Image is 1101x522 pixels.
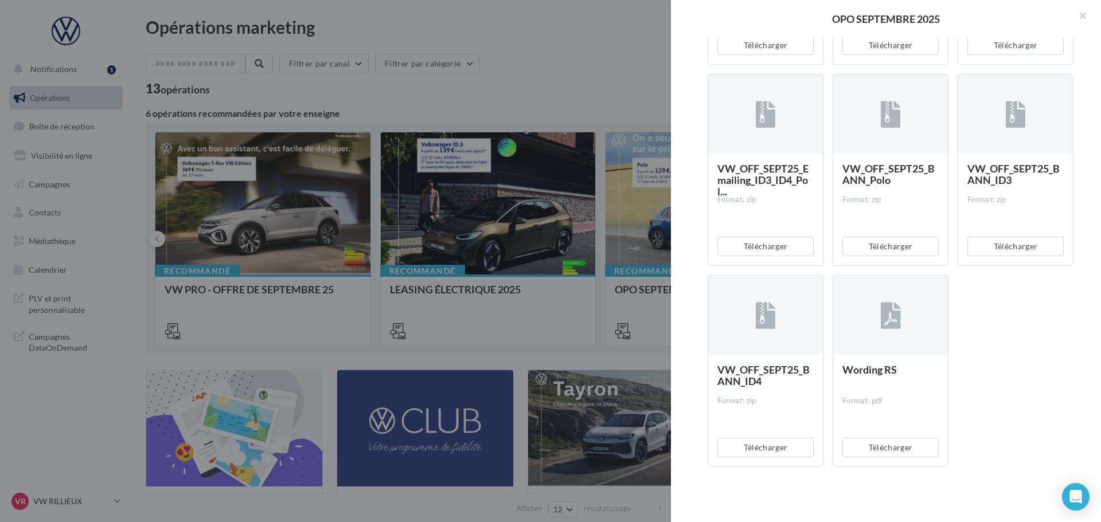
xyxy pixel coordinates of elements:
[842,438,939,457] button: Télécharger
[717,162,809,198] span: VW_OFF_SEPT25_Emailing_ID3_ID4_Pol...
[842,162,935,186] span: VW_OFF_SEPT25_BANN_Polo
[842,363,897,376] span: Wording RS
[717,237,814,256] button: Télécharger
[967,237,1064,256] button: Télécharger
[717,396,814,406] div: Format: zip
[967,36,1064,55] button: Télécharger
[717,195,814,205] div: Format: zip
[717,363,810,387] span: VW_OFF_SEPT25_BANN_ID4
[717,438,814,457] button: Télécharger
[842,36,939,55] button: Télécharger
[717,36,814,55] button: Télécharger
[967,195,1064,205] div: Format: zip
[842,396,939,406] div: Format: pdf
[689,14,1083,24] div: OPO SEPTEMBRE 2025
[967,162,1060,186] span: VW_OFF_SEPT25_BANN_ID3
[842,195,939,205] div: Format: zip
[842,237,939,256] button: Télécharger
[1062,483,1090,511] div: Open Intercom Messenger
